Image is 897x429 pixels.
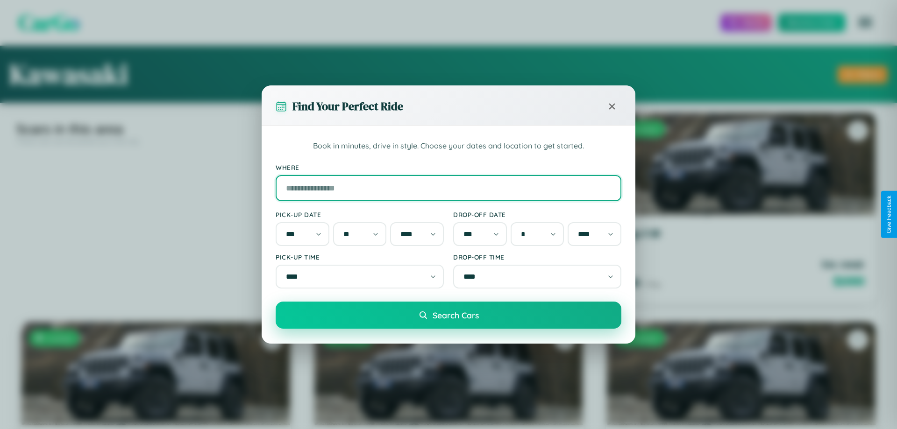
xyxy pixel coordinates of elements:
[453,253,621,261] label: Drop-off Time
[276,302,621,329] button: Search Cars
[453,211,621,218] label: Drop-off Date
[433,310,479,320] span: Search Cars
[276,253,444,261] label: Pick-up Time
[292,98,403,114] h3: Find Your Perfect Ride
[276,163,621,171] label: Where
[276,140,621,152] p: Book in minutes, drive in style. Choose your dates and location to get started.
[276,211,444,218] label: Pick-up Date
